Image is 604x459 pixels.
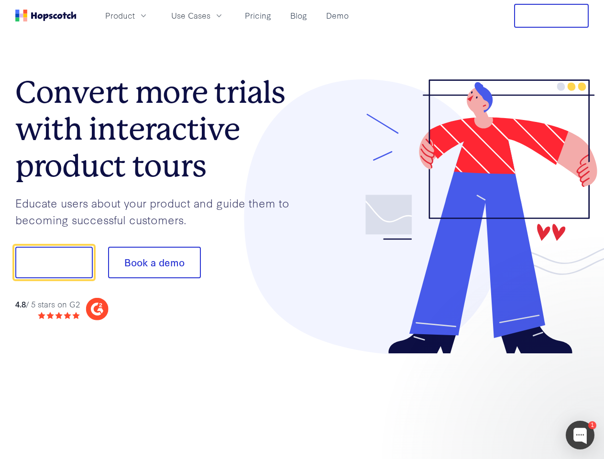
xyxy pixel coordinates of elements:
button: Book a demo [108,247,201,278]
h1: Convert more trials with interactive product tours [15,74,302,184]
a: Pricing [241,8,275,23]
a: Demo [322,8,352,23]
button: Use Cases [165,8,230,23]
span: Use Cases [171,10,210,22]
strong: 4.8 [15,298,26,309]
button: Free Trial [514,4,589,28]
button: Show me! [15,247,93,278]
span: Product [105,10,135,22]
p: Educate users about your product and guide them to becoming successful customers. [15,195,302,228]
a: Blog [286,8,311,23]
a: Home [15,10,77,22]
button: Product [99,8,154,23]
div: 1 [588,421,596,429]
div: / 5 stars on G2 [15,298,80,310]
